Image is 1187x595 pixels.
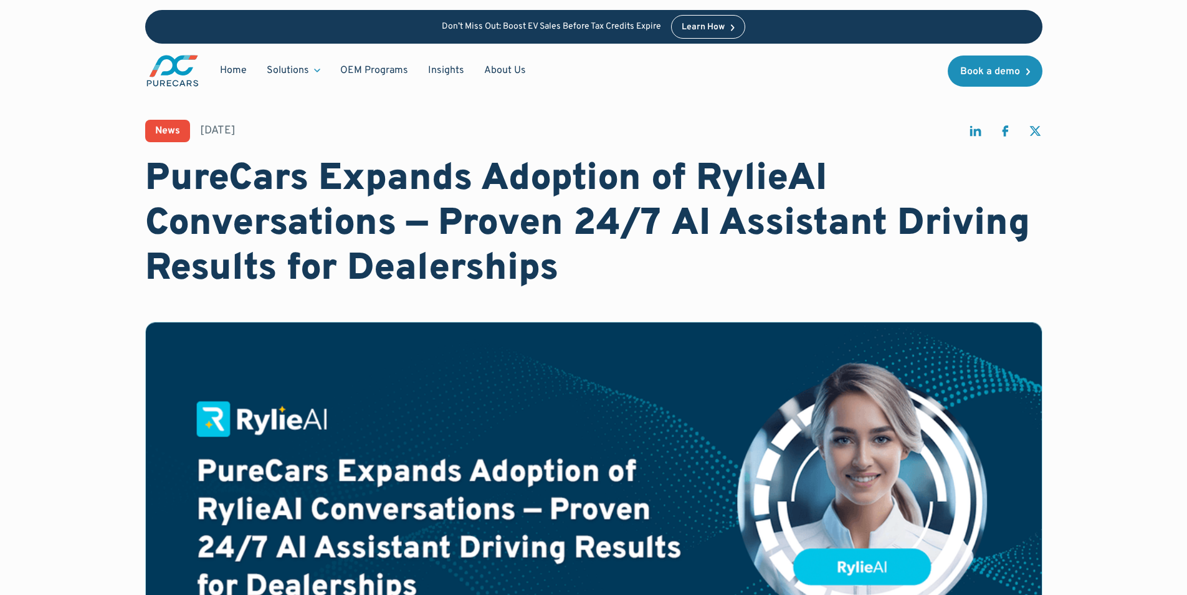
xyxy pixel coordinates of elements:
a: Home [210,59,257,82]
div: Solutions [267,64,309,77]
div: [DATE] [200,123,236,138]
a: OEM Programs [330,59,418,82]
div: Solutions [257,59,330,82]
a: main [145,54,200,88]
a: About Us [474,59,536,82]
a: share on linkedin [968,123,983,144]
h1: PureCars Expands Adoption of RylieAI Conversations — Proven 24/7 AI Assistant Driving Results for... [145,157,1042,292]
a: Learn How [671,15,745,39]
img: purecars logo [145,54,200,88]
a: share on facebook [998,123,1013,144]
a: share on twitter [1027,123,1042,144]
div: Book a demo [960,67,1020,77]
div: News [155,126,180,136]
a: Book a demo [948,56,1042,87]
p: Don’t Miss Out: Boost EV Sales Before Tax Credits Expire [442,22,661,32]
a: Insights [418,59,474,82]
div: Learn How [682,23,725,32]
